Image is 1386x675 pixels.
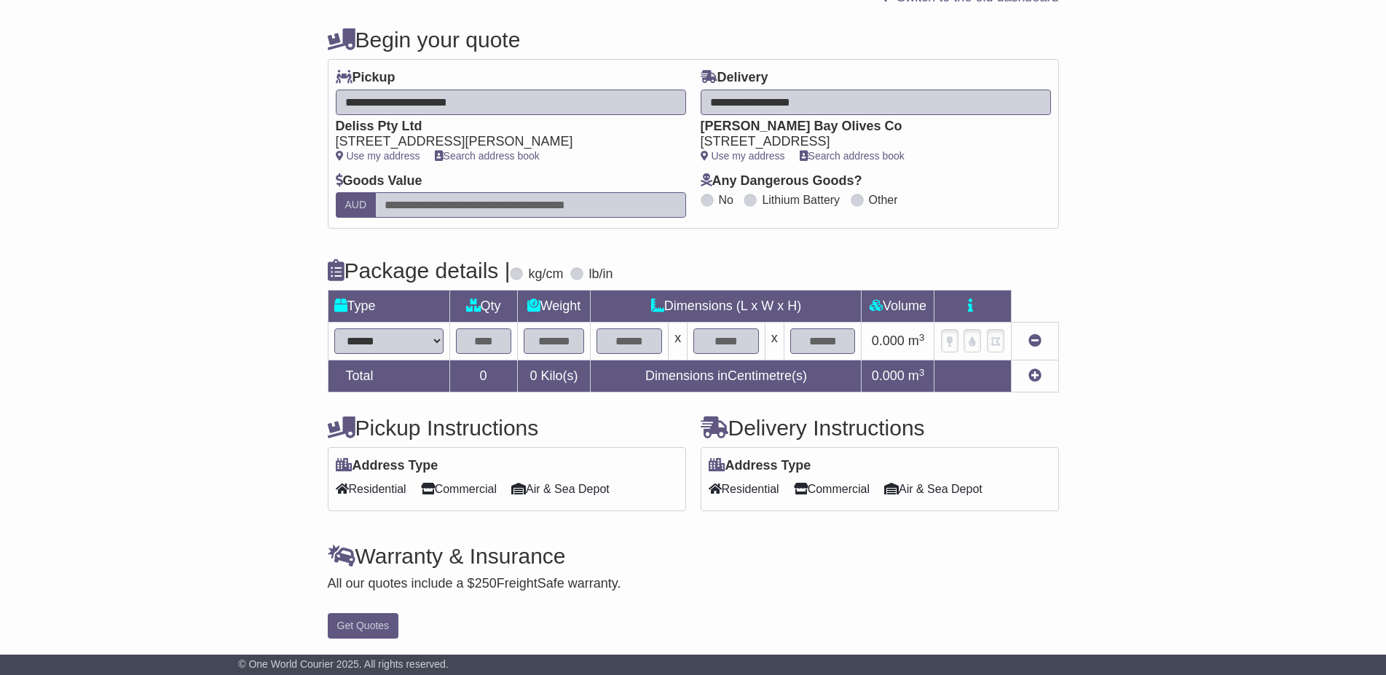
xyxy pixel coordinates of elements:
[336,458,438,474] label: Address Type
[709,458,811,474] label: Address Type
[872,333,905,348] span: 0.000
[591,360,862,392] td: Dimensions in Centimetre(s)
[517,360,591,392] td: Kilo(s)
[1028,333,1042,348] a: Remove this item
[701,416,1059,440] h4: Delivery Instructions
[908,333,925,348] span: m
[336,134,672,150] div: [STREET_ADDRESS][PERSON_NAME]
[701,134,1036,150] div: [STREET_ADDRESS]
[328,544,1059,568] h4: Warranty & Insurance
[794,478,870,500] span: Commercial
[719,193,733,207] label: No
[328,291,449,323] td: Type
[449,360,517,392] td: 0
[328,28,1059,52] h4: Begin your quote
[669,323,688,360] td: x
[701,119,1036,135] div: [PERSON_NAME] Bay Olives Co
[701,70,768,86] label: Delivery
[800,150,905,162] a: Search address book
[1028,368,1042,383] a: Add new item
[328,613,399,639] button: Get Quotes
[919,332,925,343] sup: 3
[528,267,563,283] label: kg/cm
[421,478,497,500] span: Commercial
[336,173,422,189] label: Goods Value
[336,119,672,135] div: Deliss Pty Ltd
[919,367,925,378] sup: 3
[475,576,497,591] span: 250
[435,150,540,162] a: Search address book
[765,323,784,360] td: x
[336,192,377,218] label: AUD
[701,150,785,162] a: Use my address
[762,193,840,207] label: Lithium Battery
[862,291,934,323] td: Volume
[328,576,1059,592] div: All our quotes include a $ FreightSafe warranty.
[336,70,395,86] label: Pickup
[872,368,905,383] span: 0.000
[701,173,862,189] label: Any Dangerous Goods?
[709,478,779,500] span: Residential
[591,291,862,323] td: Dimensions (L x W x H)
[328,416,686,440] h4: Pickup Instructions
[328,360,449,392] td: Total
[336,150,420,162] a: Use my address
[884,478,983,500] span: Air & Sea Depot
[238,658,449,670] span: © One World Courier 2025. All rights reserved.
[588,267,613,283] label: lb/in
[869,193,898,207] label: Other
[529,368,537,383] span: 0
[328,258,511,283] h4: Package details |
[336,478,406,500] span: Residential
[908,368,925,383] span: m
[449,291,517,323] td: Qty
[511,478,610,500] span: Air & Sea Depot
[517,291,591,323] td: Weight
